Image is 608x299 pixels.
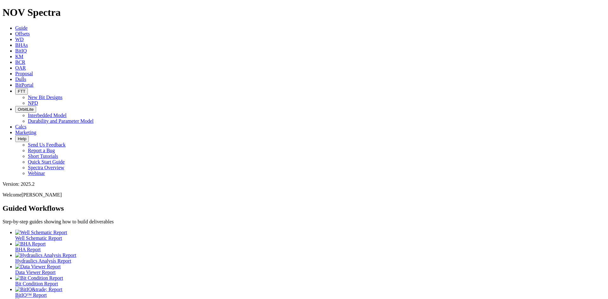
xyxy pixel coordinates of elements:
a: KM [15,54,23,59]
a: Bit Condition Report Bit Condition Report [15,275,605,286]
a: NPD [28,100,38,106]
a: Durability and Parameter Model [28,118,94,124]
a: OAR [15,65,26,71]
img: Hydraulics Analysis Report [15,252,76,258]
a: Calcs [15,124,27,129]
img: BHA Report [15,241,46,247]
a: BHAs [15,42,28,48]
span: Bit Condition Report [15,281,58,286]
a: BHA Report BHA Report [15,241,605,252]
a: New Bit Designs [28,95,62,100]
span: Data Viewer Report [15,270,56,275]
a: Short Tutorials [28,153,58,159]
button: FTT [15,88,28,95]
a: Marketing [15,130,36,135]
a: BitPortal [15,82,34,88]
a: BitIQ&trade; Report BitIQ™ Report [15,287,605,298]
a: BCR [15,59,25,65]
button: OrbitLite [15,106,36,113]
a: WD [15,37,24,42]
span: Help [18,136,26,141]
h2: Guided Workflows [3,204,605,213]
span: OrbitLite [18,107,34,112]
img: Bit Condition Report [15,275,63,281]
a: Report a Bug [28,148,55,153]
a: Well Schematic Report Well Schematic Report [15,230,605,241]
div: Version: 2025.2 [3,181,605,187]
a: Hydraulics Analysis Report Hydraulics Analysis Report [15,252,605,264]
span: BitIQ™ Report [15,292,47,298]
a: Spectra Overview [28,165,64,170]
a: Webinar [28,171,45,176]
a: Dulls [15,77,26,82]
a: Quick Start Guide [28,159,65,165]
img: BitIQ&trade; Report [15,287,62,292]
a: Proposal [15,71,33,76]
a: Offsets [15,31,30,36]
a: Data Viewer Report Data Viewer Report [15,264,605,275]
span: BHA Report [15,247,41,252]
img: Data Viewer Report [15,264,61,270]
h1: NOV Spectra [3,7,605,18]
img: Well Schematic Report [15,230,67,235]
span: [PERSON_NAME] [22,192,62,197]
a: Send Us Feedback [28,142,66,147]
span: Well Schematic Report [15,235,62,241]
button: Help [15,135,29,142]
p: Step-by-step guides showing how to build deliverables [3,219,605,225]
span: FTT [18,89,25,94]
span: Hydraulics Analysis Report [15,258,71,264]
a: Guide [15,25,28,31]
a: Interbedded Model [28,113,66,118]
a: BitIQ [15,48,27,53]
p: Welcome [3,192,605,198]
